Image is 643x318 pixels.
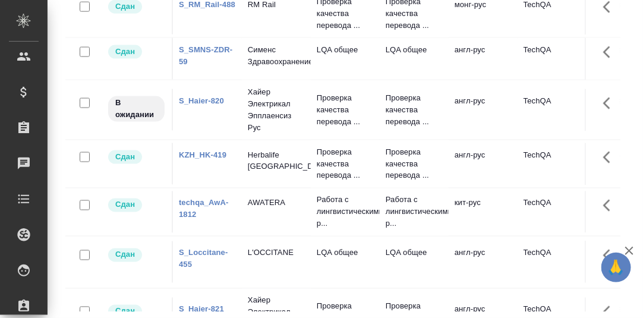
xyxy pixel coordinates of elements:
p: LQA общее [317,44,374,56]
button: Здесь прячутся важные кнопки [596,191,625,220]
p: AWATERA [248,197,305,209]
p: В ожидании [115,97,157,121]
p: Проверка качества перевода ... [386,92,443,128]
td: TechQA [518,191,587,233]
p: Проверка качества перевода ... [386,146,443,182]
td: англ-рус [449,38,518,80]
td: TechQA [518,143,587,185]
a: S_Haier-820 [179,96,224,105]
button: Здесь прячутся важные кнопки [596,89,625,118]
a: techqa_AwA-1812 [179,199,229,219]
p: L'OCCITANE [248,247,305,259]
a: S_Loccitane-455 [179,248,228,269]
a: S_SMNS-ZDR-59 [179,45,232,66]
p: Сдан [115,199,135,211]
td: англ-рус [449,143,518,185]
span: 🙏 [606,255,626,280]
p: Herbalife [GEOGRAPHIC_DATA] [248,149,305,173]
p: Сдан [115,1,135,12]
p: Сдан [115,151,135,163]
div: Менеджер проверил работу исполнителя, передает ее на следующий этап [107,197,166,213]
td: англ-рус [449,89,518,131]
a: KZH_HK-419 [179,150,226,159]
p: Сдан [115,249,135,261]
p: Хайер Электрикал Эпплаенсиз Рус [248,86,305,134]
p: Работа с лингвистическими р... [317,194,374,230]
p: Сдан [115,46,135,58]
button: Здесь прячутся важные кнопки [596,241,625,270]
button: Здесь прячутся важные кнопки [596,143,625,172]
div: Менеджер проверил работу исполнителя, передает ее на следующий этап [107,149,166,165]
td: TechQA [518,38,587,80]
div: Исполнитель назначен, приступать к работе пока рано [107,95,166,123]
p: LQA общее [317,247,374,259]
p: Сдан [115,306,135,317]
p: LQA общее [386,44,443,56]
div: Менеджер проверил работу исполнителя, передает ее на следующий этап [107,247,166,263]
td: кит-рус [449,191,518,233]
p: LQA общее [386,247,443,259]
td: англ-рус [449,241,518,283]
td: TechQA [518,89,587,131]
p: Проверка качества перевода ... [317,146,374,182]
p: Работа с лингвистическими р... [386,194,443,230]
div: Менеджер проверил работу исполнителя, передает ее на следующий этап [107,44,166,60]
td: TechQA [518,241,587,283]
p: Проверка качества перевода ... [317,92,374,128]
button: 🙏 [601,253,631,282]
button: Здесь прячутся важные кнопки [596,38,625,67]
a: S_Haier-821 [179,305,224,314]
p: Сименс Здравоохранение [248,44,305,68]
